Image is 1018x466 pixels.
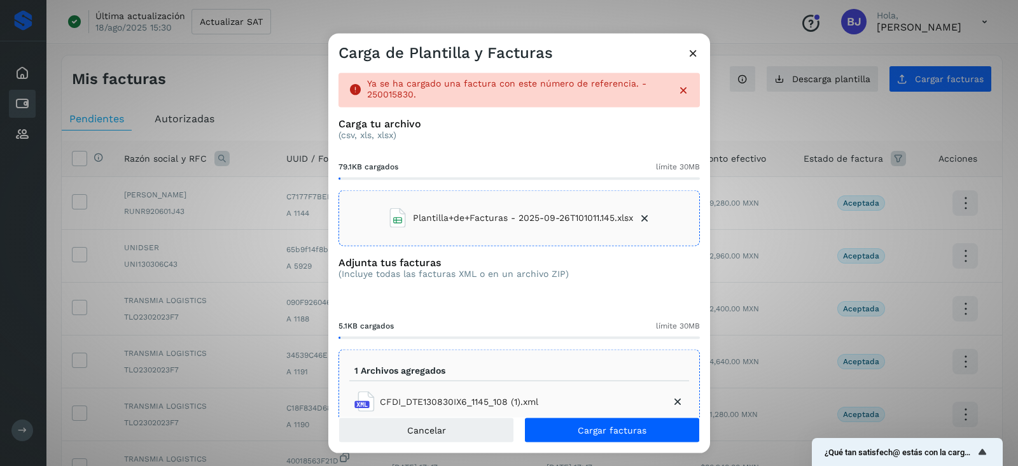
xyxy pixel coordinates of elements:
[367,78,667,100] p: Ya se ha cargado una factura con este número de referencia. - 250015830.
[338,129,700,140] p: (csv, xls, xlsx)
[338,417,514,442] button: Cancelar
[338,117,700,129] h3: Carga tu archivo
[578,425,646,434] span: Cargar facturas
[338,268,569,279] p: (Incluye todas las facturas XML o en un archivo ZIP)
[338,44,553,62] h3: Carga de Plantilla y Facturas
[825,444,990,460] button: Mostrar encuesta - ¿Qué tan satisfech@ estás con la carga de tus facturas?
[656,160,700,172] span: límite 30MB
[413,211,633,225] span: Plantilla+de+Facturas - 2025-09-26T101011.145.xlsx
[407,425,446,434] span: Cancelar
[338,160,398,172] span: 79.1KB cargados
[524,417,700,442] button: Cargar facturas
[656,320,700,331] span: límite 30MB
[380,395,538,408] span: CFDI_DTE130830IX6_1145_108 (1).xml
[338,320,394,331] span: 5.1KB cargados
[825,448,975,457] span: ¿Qué tan satisfech@ estás con la carga de tus facturas?
[354,365,445,376] p: 1 Archivos agregados
[338,256,569,268] h3: Adjunta tus facturas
